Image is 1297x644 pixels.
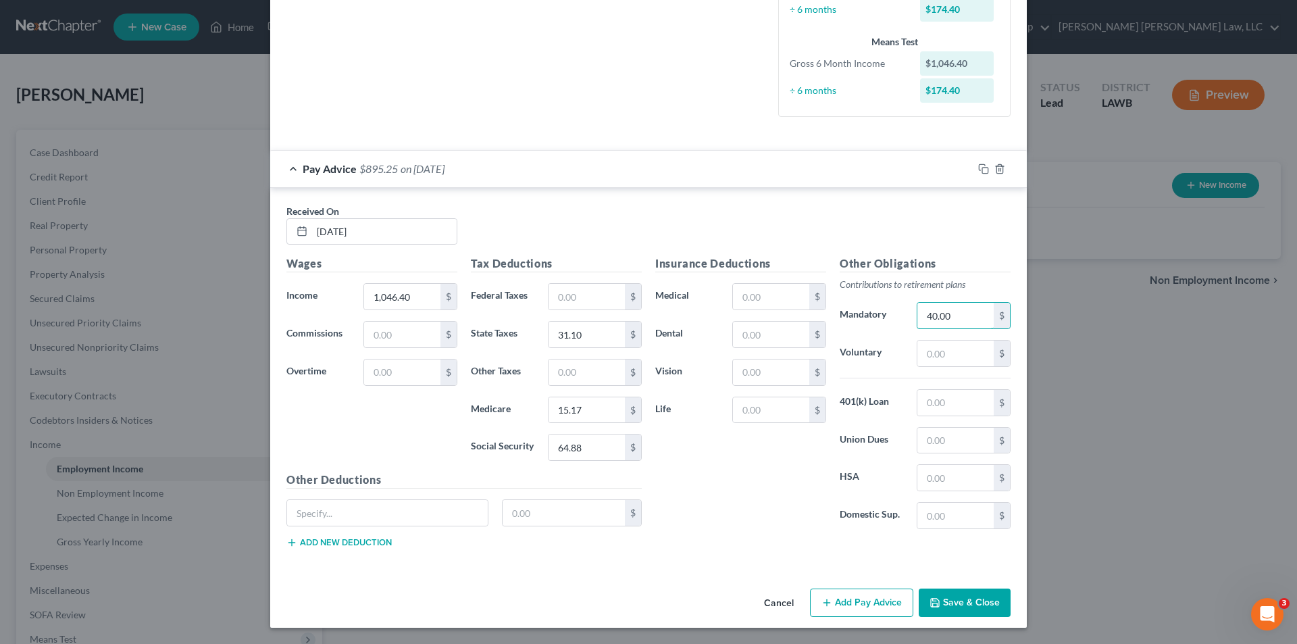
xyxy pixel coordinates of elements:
label: Medical [648,283,726,310]
div: $ [625,360,641,385]
label: 401(k) Loan [833,389,910,416]
input: 0.00 [549,360,625,385]
input: Specify... [287,500,488,526]
span: Pay Advice [303,162,357,175]
span: Received On [286,205,339,217]
label: Domestic Sup. [833,502,910,529]
input: 0.00 [917,390,994,416]
button: Save & Close [919,589,1011,617]
div: $ [994,465,1010,491]
label: Commissions [280,321,357,348]
label: Other Taxes [464,359,541,386]
input: 0.00 [549,397,625,423]
h5: Insurance Deductions [655,255,826,272]
iframe: Intercom live chat [1251,598,1283,630]
div: $ [625,322,641,347]
label: HSA [833,464,910,491]
span: Income [286,289,317,301]
div: Means Test [790,35,999,49]
input: 0.00 [917,341,994,366]
span: $895.25 [359,162,398,175]
div: $ [625,435,641,460]
label: Overtime [280,359,357,386]
label: Vision [648,359,726,386]
label: Mandatory [833,302,910,329]
div: $ [994,303,1010,328]
label: Dental [648,321,726,348]
div: $1,046.40 [920,51,994,76]
span: 3 [1279,598,1290,609]
label: Federal Taxes [464,283,541,310]
input: 0.00 [733,322,809,347]
div: $ [440,322,457,347]
input: 0.00 [549,284,625,309]
div: ÷ 6 months [783,3,913,16]
label: Life [648,397,726,424]
input: 0.00 [917,303,994,328]
input: 0.00 [917,428,994,453]
input: 0.00 [733,397,809,423]
input: 0.00 [549,322,625,347]
button: Add Pay Advice [810,589,913,617]
input: 0.00 [364,322,440,347]
div: $174.40 [920,78,994,103]
div: $ [440,284,457,309]
div: $ [809,322,825,347]
input: MM/DD/YYYY [312,219,457,245]
label: Social Security [464,434,541,461]
div: $ [994,390,1010,416]
input: 0.00 [733,284,809,309]
input: 0.00 [917,465,994,491]
div: $ [625,500,641,526]
p: Contributions to retirement plans [840,278,1011,291]
button: Cancel [753,590,805,617]
label: Union Dues [833,427,910,454]
h5: Other Obligations [840,255,1011,272]
input: 0.00 [917,503,994,528]
button: Add new deduction [286,537,392,548]
h5: Tax Deductions [471,255,642,272]
div: $ [994,341,1010,366]
input: 0.00 [549,435,625,460]
div: $ [809,397,825,423]
div: $ [625,397,641,423]
label: Voluntary [833,340,910,367]
div: $ [994,428,1010,453]
div: $ [809,284,825,309]
input: 0.00 [364,360,440,385]
div: $ [440,360,457,385]
div: $ [625,284,641,309]
div: $ [809,360,825,385]
div: ÷ 6 months [783,84,913,97]
input: 0.00 [733,360,809,385]
div: Gross 6 Month Income [783,57,913,70]
input: 0.00 [503,500,626,526]
span: on [DATE] [401,162,444,175]
label: State Taxes [464,321,541,348]
h5: Other Deductions [286,472,642,489]
label: Medicare [464,397,541,424]
input: 0.00 [364,284,440,309]
h5: Wages [286,255,457,272]
div: $ [994,503,1010,528]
